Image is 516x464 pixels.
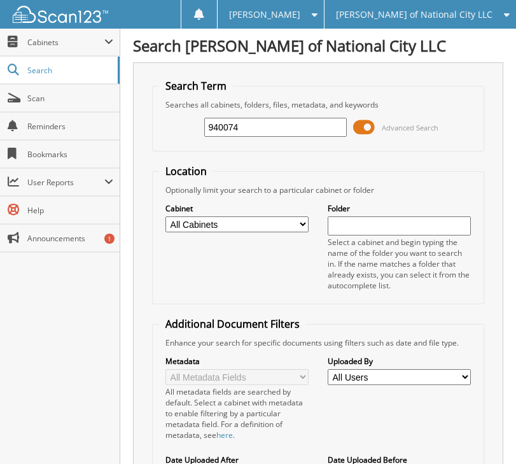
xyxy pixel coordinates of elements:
[159,337,477,348] div: Enhance your search for specific documents using filters such as date and file type.
[165,203,309,214] label: Cabinet
[328,356,471,367] label: Uploaded By
[229,11,300,18] span: [PERSON_NAME]
[104,234,115,244] div: 1
[133,35,503,56] h1: Search [PERSON_NAME] of National City LLC
[159,79,233,93] legend: Search Term
[27,177,104,188] span: User Reports
[216,430,233,440] a: here
[165,386,309,440] div: All metadata fields are searched by default. Select a cabinet with metadata to enable filtering b...
[159,185,477,195] div: Optionally limit your search to a particular cabinet or folder
[13,6,108,23] img: scan123-logo-white.svg
[328,203,471,214] label: Folder
[159,317,306,331] legend: Additional Document Filters
[27,233,113,244] span: Announcements
[159,99,477,110] div: Searches all cabinets, folders, files, metadata, and keywords
[27,65,111,76] span: Search
[336,11,492,18] span: [PERSON_NAME] of National City LLC
[159,164,213,178] legend: Location
[328,237,471,291] div: Select a cabinet and begin typing the name of the folder you want to search in. If the name match...
[27,121,113,132] span: Reminders
[27,93,113,104] span: Scan
[27,205,113,216] span: Help
[165,356,309,367] label: Metadata
[27,37,104,48] span: Cabinets
[27,149,113,160] span: Bookmarks
[382,123,438,132] span: Advanced Search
